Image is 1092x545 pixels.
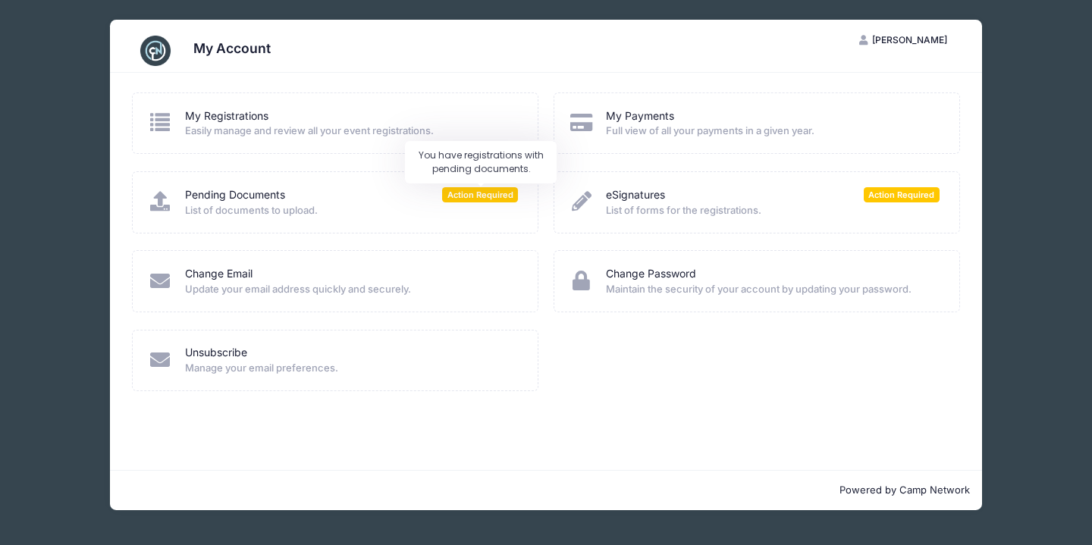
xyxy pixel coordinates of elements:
[442,187,518,202] span: Action Required
[140,36,171,66] img: CampNetwork
[185,345,247,361] a: Unsubscribe
[405,141,557,183] div: You have registrations with pending documents.
[185,361,519,376] span: Manage your email preferences.
[185,187,285,203] a: Pending Documents
[872,34,947,45] span: [PERSON_NAME]
[185,203,519,218] span: List of documents to upload.
[846,27,960,53] button: [PERSON_NAME]
[864,187,940,202] span: Action Required
[606,266,696,282] a: Change Password
[606,108,674,124] a: My Payments
[122,483,970,498] p: Powered by Camp Network
[606,203,940,218] span: List of forms for the registrations.
[185,282,519,297] span: Update your email address quickly and securely.
[185,108,268,124] a: My Registrations
[606,124,940,139] span: Full view of all your payments in a given year.
[606,282,940,297] span: Maintain the security of your account by updating your password.
[185,124,519,139] span: Easily manage and review all your event registrations.
[193,40,271,56] h3: My Account
[185,266,253,282] a: Change Email
[606,187,665,203] a: eSignatures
